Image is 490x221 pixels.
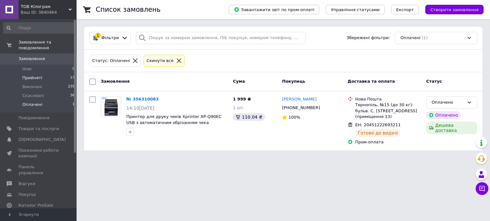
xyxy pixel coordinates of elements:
[282,96,316,102] a: [PERSON_NAME]
[229,5,319,14] button: Завантажити звіт по пром-оплаті
[326,5,385,14] button: Управління статусами
[19,137,66,142] span: [DEMOGRAPHIC_DATA]
[233,79,245,84] span: Cума
[19,203,53,208] span: Каталог ProSale
[396,7,414,12] span: Експорт
[19,56,45,62] span: Замовлення
[95,33,101,38] div: 1
[233,113,265,121] div: 110.04 ₴
[391,5,419,14] button: Експорт
[233,97,251,101] span: 1 999 ₴
[101,35,119,41] span: Фільтри
[22,75,42,81] span: Прийняті
[101,97,121,116] img: Фото товару
[426,79,442,84] span: Статус
[348,79,395,84] span: Доставка та оплата
[19,164,59,176] span: Панель управління
[355,102,421,120] div: Тернопіль, №15 (до 30 кг): бульв. С. [STREET_ADDRESS] (приміщення 13)
[22,66,32,72] span: Нові
[19,192,36,197] span: Покупці
[126,97,159,101] a: № 356310083
[233,105,244,110] span: 1 шт.
[126,106,154,111] span: 14:10[DATE]
[136,32,306,44] input: Пошук за номером замовлення, ПІБ покупця, номером телефону, Email, номером накладної
[282,79,305,84] span: Покупець
[19,115,49,121] span: Повідомлення
[91,58,131,64] div: Статус: Оплачені
[426,121,477,134] div: Дешева доставка
[126,114,221,125] a: Принтер для друку чеків Xprinter XP-Q90EC USB з автоматичним обрізанням чека
[355,129,401,137] div: Готово до видачі
[281,104,321,112] div: [PHONE_NUMBER]
[21,10,77,15] div: Ваш ID: 3840464
[22,93,44,99] span: Скасовані
[419,7,484,12] a: Створити замовлення
[425,5,484,14] button: Створити замовлення
[72,66,75,72] span: 0
[19,148,59,159] span: Показники роботи компанії
[19,181,35,187] span: Відгуки
[430,7,479,12] span: Створити замовлення
[355,122,401,127] span: ЕН: 20451222693211
[96,6,160,13] h1: Список замовлень
[476,182,488,195] button: Чат з покупцем
[19,39,77,51] span: Замовлення та повідомлення
[72,102,75,107] span: 1
[346,35,390,41] span: Збережені фільтри:
[355,96,421,102] div: Нова Пошта
[22,102,42,107] span: Оплачені
[70,75,75,81] span: 13
[3,22,75,34] input: Пошук
[426,111,461,119] div: Оплачено
[355,139,421,145] div: Пром-оплата
[21,4,69,10] span: ТОВ Кілограм
[145,58,175,64] div: Cкинути все
[70,93,75,99] span: 36
[432,99,464,106] div: Оплачено
[68,84,75,90] span: 239
[22,84,42,90] span: Виконані
[288,115,300,120] span: 100%
[101,79,130,84] span: Замовлення
[422,35,427,40] span: (1)
[234,7,314,12] span: Завантажити звіт по пром-оплаті
[19,126,59,132] span: Товари та послуги
[400,35,420,41] span: Оплачені
[331,7,380,12] span: Управління статусами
